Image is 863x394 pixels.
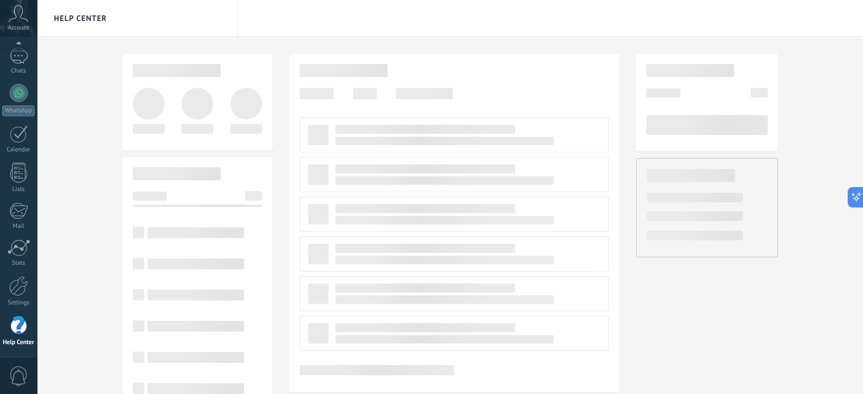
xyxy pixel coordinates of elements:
div: WhatsApp [2,105,35,116]
div: Help Center [2,339,35,346]
div: Stats [2,260,35,267]
div: Settings [2,299,35,307]
div: Lists [2,186,35,193]
div: Chats [2,67,35,75]
div: Calendar [2,146,35,154]
span: Account [8,24,29,32]
div: Mail [2,223,35,230]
